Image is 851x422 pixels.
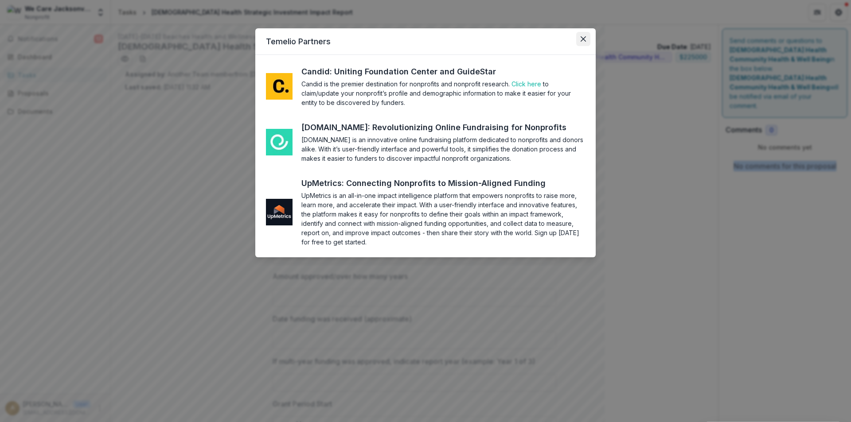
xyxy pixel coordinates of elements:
img: me [266,199,293,225]
header: Temelio Partners [255,28,596,55]
section: UpMetrics is an all-in-one impact intelligence platform that empowers nonprofits to raise more, l... [301,191,585,247]
section: [DOMAIN_NAME] is an innovative online fundraising platform dedicated to nonprofits and donors ali... [301,135,585,163]
button: Close [576,32,590,46]
a: Candid: Uniting Foundation Center and GuideStar [301,66,512,77]
a: UpMetrics: Connecting Nonprofits to Mission-Aligned Funding [301,177,562,189]
a: [DOMAIN_NAME]: Revolutionizing Online Fundraising for Nonprofits [301,121,583,133]
a: Click here [511,80,541,88]
section: Candid is the premier destination for nonprofits and nonprofit research. to claim/update your non... [301,79,585,107]
img: me [266,73,293,100]
img: me [266,129,293,155]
